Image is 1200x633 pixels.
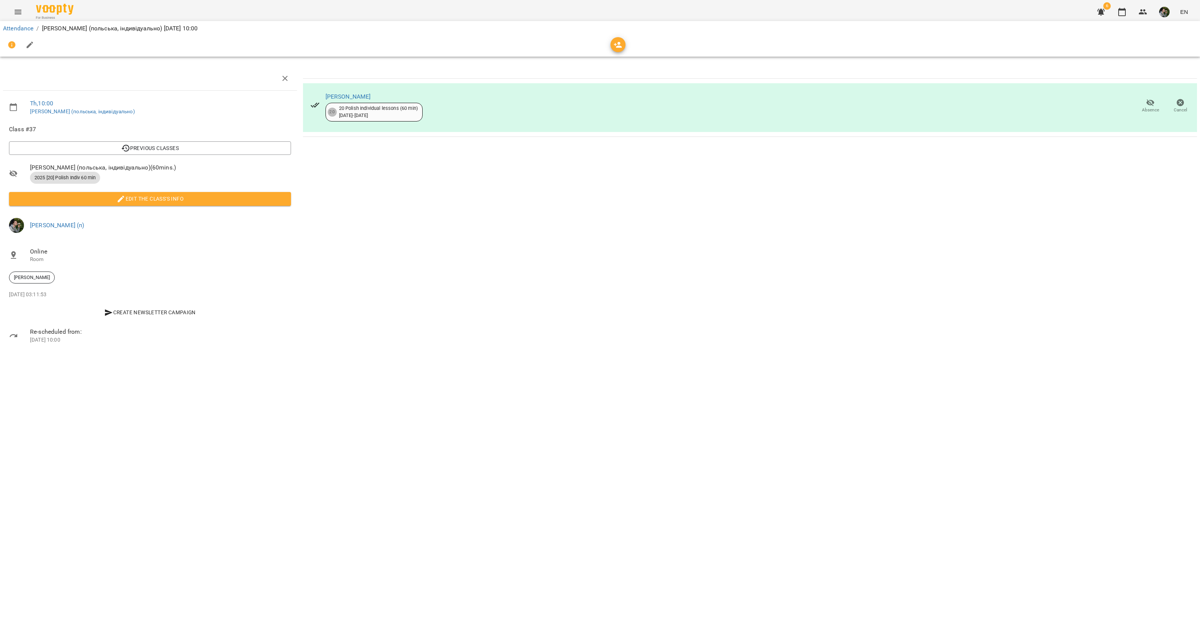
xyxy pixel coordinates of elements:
[30,163,291,172] span: [PERSON_NAME] (польська, індивідуально) ( 60 mins. )
[42,24,198,33] p: [PERSON_NAME] (польська, індивідуально) [DATE] 10:00
[9,274,54,281] span: [PERSON_NAME]
[9,271,55,283] div: [PERSON_NAME]
[1165,96,1195,117] button: Cancel
[9,125,291,134] span: Class #37
[15,194,285,203] span: Edit the class's Info
[12,308,288,317] span: Create Newsletter Campaign
[9,141,291,155] button: Previous Classes
[1180,8,1188,16] span: EN
[9,291,291,298] p: [DATE] 03:11:53
[328,108,337,117] div: 20
[325,93,371,100] a: [PERSON_NAME]
[30,100,53,107] a: Th , 10:00
[9,3,27,21] button: Menu
[15,144,285,153] span: Previous Classes
[1177,5,1191,19] button: EN
[9,306,291,319] button: Create Newsletter Campaign
[30,247,291,256] span: Online
[1174,107,1187,113] span: Cancel
[1159,7,1170,17] img: 70cfbdc3d9a863d38abe8aa8a76b24f3.JPG
[36,15,73,20] span: For Business
[30,336,291,344] p: [DATE] 10:00
[30,327,291,336] span: Re-scheduled from:
[1103,2,1111,10] span: 6
[3,24,1197,33] nav: breadcrumb
[30,222,84,229] a: [PERSON_NAME] (п)
[9,218,24,233] img: 70cfbdc3d9a863d38abe8aa8a76b24f3.JPG
[36,24,39,33] li: /
[1135,96,1165,117] button: Absence
[339,105,418,119] div: 20 Polish individual lessons (60 min) [DATE] - [DATE]
[36,4,73,15] img: Voopty Logo
[3,25,33,32] a: Attendance
[1142,107,1159,113] span: Absence
[9,192,291,205] button: Edit the class's Info
[30,174,100,181] span: 2025 [20] Polish Indiv 60 min
[30,108,135,114] a: [PERSON_NAME] (польська, індивідуально)
[30,256,291,263] p: Room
